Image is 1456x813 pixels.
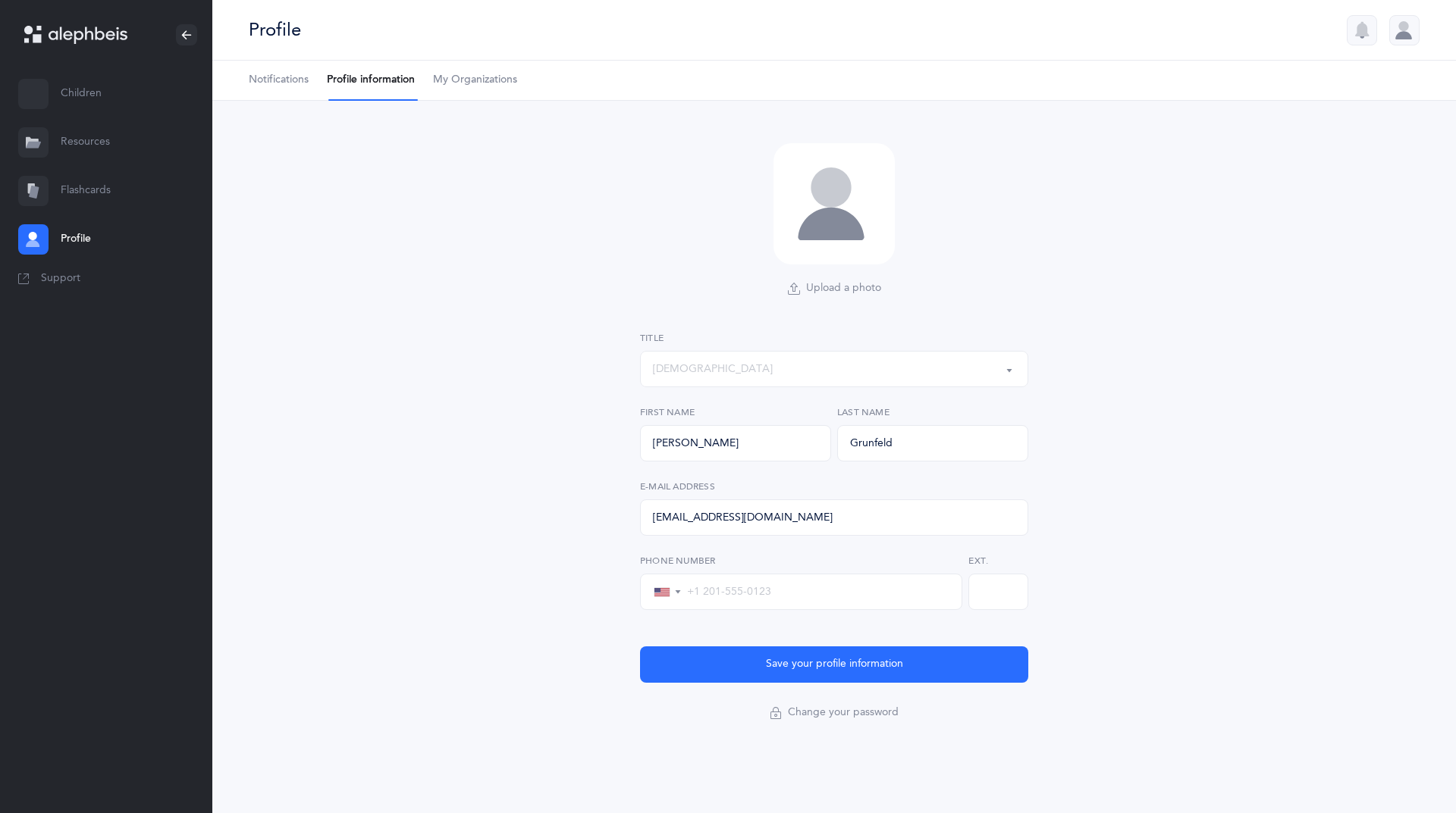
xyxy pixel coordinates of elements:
[249,73,309,88] span: Notifications
[682,585,949,599] input: +1 201-555-0123
[806,281,881,296] span: Upload a photo
[640,480,1028,493] label: E-Mail Address
[673,587,682,597] span: ▼
[640,646,1028,683] button: Save your profile information
[249,17,301,42] div: Profile
[785,277,884,301] button: Upload a photo
[41,271,80,286] span: Support
[968,554,1028,568] label: Ext.
[640,331,1028,345] label: Title
[433,73,517,88] span: My Organizations
[640,554,962,568] label: Phone Number
[640,351,1028,387] button: Rabbi
[788,705,899,721] span: Change your password
[767,701,902,725] button: Change your password
[653,361,773,377] div: [DEMOGRAPHIC_DATA]
[640,405,831,419] label: First Name
[837,405,1028,419] label: Last Name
